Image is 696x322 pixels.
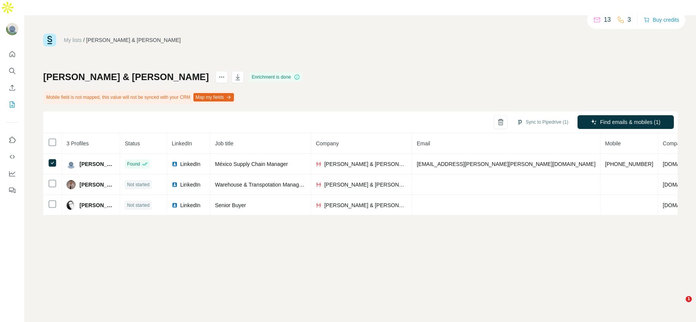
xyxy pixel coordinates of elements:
span: Find emails & mobiles (1) [600,118,660,126]
span: LinkedIn [172,140,192,147]
img: Avatar [67,180,76,189]
button: Map my fields [193,93,234,101]
img: Avatar [6,23,18,35]
img: company-logo [316,182,322,188]
button: Enrich CSV [6,81,18,95]
img: Avatar [67,201,76,210]
button: Dashboard [6,167,18,180]
li: / [83,36,85,44]
span: Senior Buyer [215,202,246,208]
span: [PERSON_NAME] [79,181,115,188]
span: Email [417,140,430,147]
span: LinkedIn [180,181,200,188]
img: Surfe Logo [43,34,56,47]
iframe: Intercom live chat [670,296,688,314]
span: 1 [686,296,692,302]
span: Status [125,140,140,147]
button: Quick start [6,47,18,61]
p: 13 [604,15,611,24]
span: [PERSON_NAME] & [PERSON_NAME] [324,160,407,168]
div: Enrichment is done [249,72,302,82]
button: actions [216,71,228,83]
p: 3 [628,15,631,24]
button: Search [6,64,18,78]
span: LinkedIn [180,160,200,168]
div: Mobile field is not mapped, this value will not be synced with your CRM [43,91,235,104]
img: Avatar [67,159,76,169]
span: México Supply Chain Manager [215,161,288,167]
span: [PERSON_NAME] & [PERSON_NAME] [324,201,407,209]
span: Company [316,140,339,147]
span: [EMAIL_ADDRESS][PERSON_NAME][PERSON_NAME][DOMAIN_NAME] [417,161,595,167]
button: Use Surfe API [6,150,18,164]
img: LinkedIn logo [172,182,178,188]
img: LinkedIn logo [172,202,178,208]
span: [PERSON_NAME] & [PERSON_NAME] [324,181,407,188]
span: [PERSON_NAME] [79,160,115,168]
button: My lists [6,98,18,111]
div: [PERSON_NAME] & [PERSON_NAME] [86,36,181,44]
button: Use Surfe on LinkedIn [6,133,18,147]
span: [PERSON_NAME] [79,201,115,209]
span: Not started [127,202,149,209]
button: Feedback [6,184,18,197]
span: Job title [215,140,233,147]
span: 3 Profiles [67,140,89,147]
a: My lists [64,37,82,43]
img: company-logo [316,161,322,167]
span: Not started [127,181,149,188]
button: Sync to Pipedrive (1) [511,116,574,128]
img: LinkedIn logo [172,161,178,167]
span: Mobile [605,140,621,147]
span: Found [127,161,140,167]
h1: [PERSON_NAME] & [PERSON_NAME] [43,71,209,83]
img: company-logo [316,202,322,208]
span: [PHONE_NUMBER] [605,161,653,167]
button: Find emails & mobiles (1) [578,115,674,129]
span: Warehouse & Transpotation Manager [PERSON_NAME] [GEOGRAPHIC_DATA] [215,182,406,188]
button: Buy credits [644,14,679,25]
span: LinkedIn [180,201,200,209]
